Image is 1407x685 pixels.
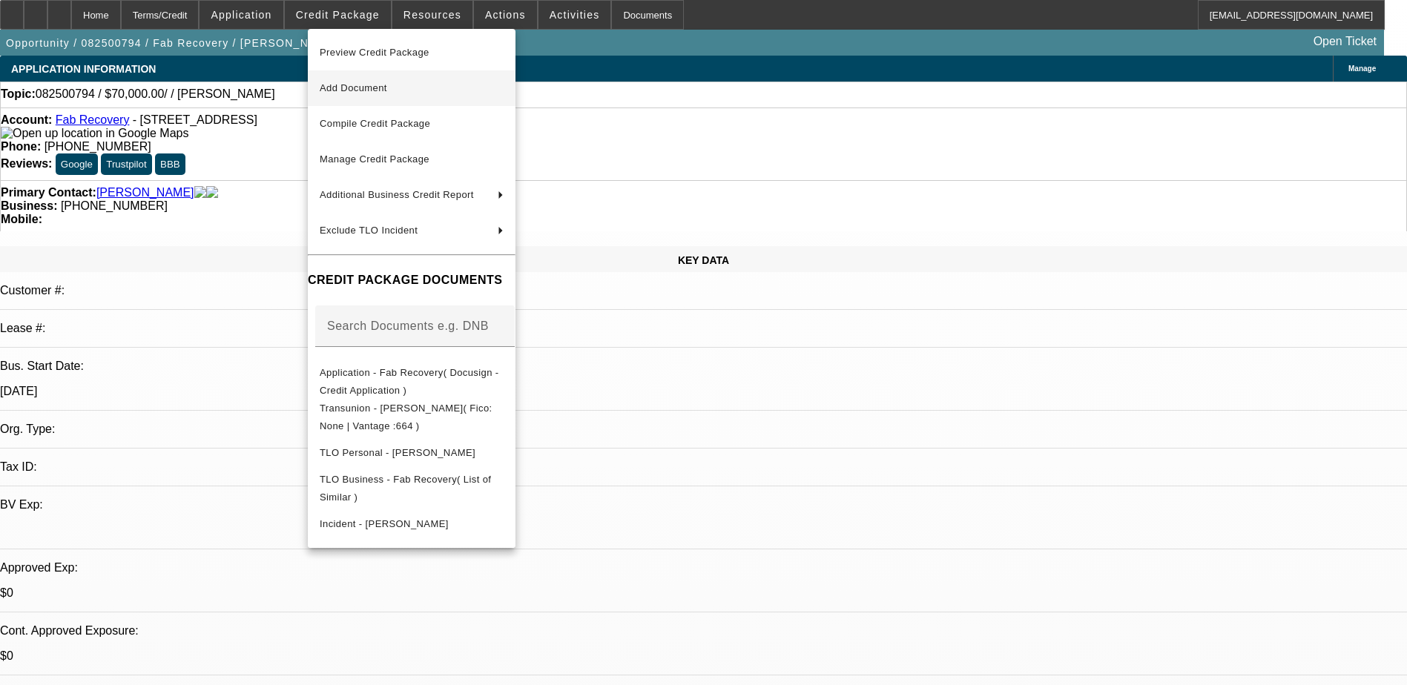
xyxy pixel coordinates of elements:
[308,471,515,506] button: TLO Business - Fab Recovery( List of Similar )
[320,447,475,458] span: TLO Personal - [PERSON_NAME]
[308,506,515,542] button: Incident - Bolog, Frank
[320,225,418,236] span: Exclude TLO Incident
[308,435,515,471] button: TLO Personal - Bolog, Frank
[308,400,515,435] button: Transunion - Bolog, Frank( Fico: None | Vantage :664 )
[320,367,499,396] span: Application - Fab Recovery( Docusign - Credit Application )
[320,403,492,431] span: Transunion - [PERSON_NAME]( Fico: None | Vantage :664 )
[320,153,429,165] span: Manage Credit Package
[320,518,449,529] span: Incident - [PERSON_NAME]
[327,320,489,332] mat-label: Search Documents e.g. DNB
[308,364,515,400] button: Application - Fab Recovery( Docusign - Credit Application )
[320,118,430,129] span: Compile Credit Package
[320,474,491,503] span: TLO Business - Fab Recovery( List of Similar )
[320,82,387,93] span: Add Document
[320,189,474,200] span: Additional Business Credit Report
[320,47,429,58] span: Preview Credit Package
[308,271,515,289] h4: CREDIT PACKAGE DOCUMENTS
